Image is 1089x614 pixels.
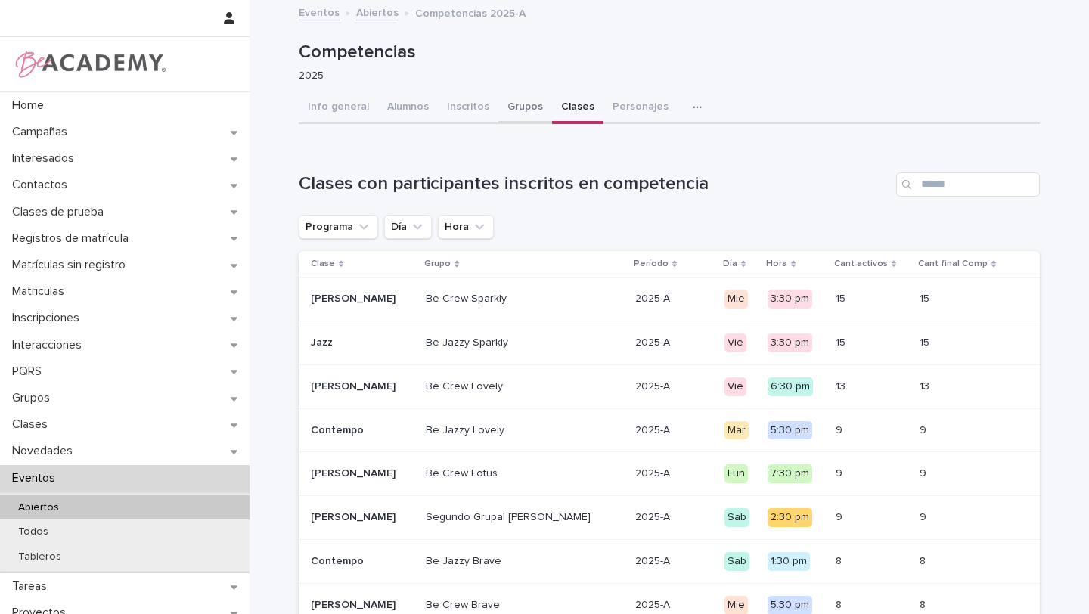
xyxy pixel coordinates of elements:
[6,444,85,458] p: Novedades
[426,508,594,524] p: Segundo Grupal [PERSON_NAME]
[635,464,673,480] p: 2025-A
[724,464,748,483] div: Lun
[920,421,929,437] p: 9
[896,172,1040,197] input: Search
[299,173,890,195] h1: Clases con participantes inscritos en competencia
[299,42,1034,64] p: Competencias
[426,333,511,349] p: Be Jazzy Sparkly
[299,452,1040,496] tr: [PERSON_NAME][PERSON_NAME] Be Crew LotusBe Crew Lotus 2025-A2025-A Lun7:30 pm99 99
[836,508,845,524] p: 9
[635,552,673,568] p: 2025-A
[311,256,335,272] p: Clase
[6,151,86,166] p: Interesados
[299,3,340,20] a: Eventos
[6,258,138,272] p: Matrículas sin registro
[426,421,507,437] p: Be Jazzy Lovely
[918,256,988,272] p: Cant final Comp
[723,256,737,272] p: Día
[6,417,60,432] p: Clases
[6,526,60,538] p: Todos
[635,508,673,524] p: 2025-A
[724,508,749,527] div: Sab
[299,92,378,124] button: Info general
[6,550,73,563] p: Tableros
[299,408,1040,452] tr: ContempoContempo Be Jazzy LovelyBe Jazzy Lovely 2025-A2025-A Mar5:30 pm99 99
[299,321,1040,364] tr: JazzJazz Be Jazzy SparklyBe Jazzy Sparkly 2025-A2025-A Vie3:30 pm1515 1515
[426,377,506,393] p: Be Crew Lovely
[836,596,845,612] p: 8
[920,464,929,480] p: 9
[438,92,498,124] button: Inscritos
[378,92,438,124] button: Alumnos
[6,364,54,379] p: PQRS
[635,333,673,349] p: 2025-A
[311,596,399,612] p: [PERSON_NAME]
[6,231,141,246] p: Registros de matrícula
[768,508,812,527] div: 2:30 pm
[426,596,503,612] p: Be Crew Brave
[836,421,845,437] p: 9
[311,377,399,393] p: [PERSON_NAME]
[634,256,669,272] p: Período
[311,464,399,480] p: [PERSON_NAME]
[724,552,749,571] div: Sab
[6,98,56,113] p: Home
[6,205,116,219] p: Clases de prueba
[311,552,367,568] p: Contempo
[836,333,849,349] p: 15
[299,496,1040,540] tr: [PERSON_NAME][PERSON_NAME] Segundo Grupal [PERSON_NAME]Segundo Grupal [PERSON_NAME] 2025-A2025-A ...
[6,284,76,299] p: Matriculas
[724,377,746,396] div: Vie
[768,552,810,571] div: 1:30 pm
[768,290,812,309] div: 3:30 pm
[384,215,432,239] button: Día
[724,333,746,352] div: Vie
[768,464,812,483] div: 7:30 pm
[836,290,849,305] p: 15
[724,421,749,440] div: Mar
[920,290,932,305] p: 15
[424,256,451,272] p: Grupo
[311,290,399,305] p: [PERSON_NAME]
[635,421,673,437] p: 2025-A
[299,539,1040,583] tr: ContempoContempo Be Jazzy BraveBe Jazzy Brave 2025-A2025-A Sab1:30 pm88 88
[311,333,336,349] p: Jazz
[299,215,378,239] button: Programa
[6,338,94,352] p: Interacciones
[299,278,1040,321] tr: [PERSON_NAME][PERSON_NAME] Be Crew SparklyBe Crew Sparkly 2025-A2025-A Mie3:30 pm1515 1515
[920,377,932,393] p: 13
[635,377,673,393] p: 2025-A
[426,464,501,480] p: Be Crew Lotus
[552,92,603,124] button: Clases
[834,256,888,272] p: Cant activos
[311,421,367,437] p: Contempo
[768,333,812,352] div: 3:30 pm
[635,290,673,305] p: 2025-A
[836,377,849,393] p: 13
[415,4,526,20] p: Competencias 2025-A
[426,290,510,305] p: Be Crew Sparkly
[635,596,673,612] p: 2025-A
[498,92,552,124] button: Grupos
[356,3,399,20] a: Abiertos
[6,501,71,514] p: Abiertos
[6,178,79,192] p: Contactos
[920,333,932,349] p: 15
[426,552,504,568] p: Be Jazzy Brave
[299,70,1028,82] p: 2025
[299,364,1040,408] tr: [PERSON_NAME][PERSON_NAME] Be Crew LovelyBe Crew Lovely 2025-A2025-A Vie6:30 pm1313 1313
[311,508,399,524] p: [PERSON_NAME]
[724,290,748,309] div: Mie
[768,421,812,440] div: 5:30 pm
[12,49,167,79] img: WPrjXfSUmiLcdUfaYY4Q
[6,125,79,139] p: Campañas
[768,377,813,396] div: 6:30 pm
[6,471,67,485] p: Eventos
[6,311,92,325] p: Inscripciones
[603,92,678,124] button: Personajes
[920,596,929,612] p: 8
[920,552,929,568] p: 8
[766,256,787,272] p: Hora
[6,579,59,594] p: Tareas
